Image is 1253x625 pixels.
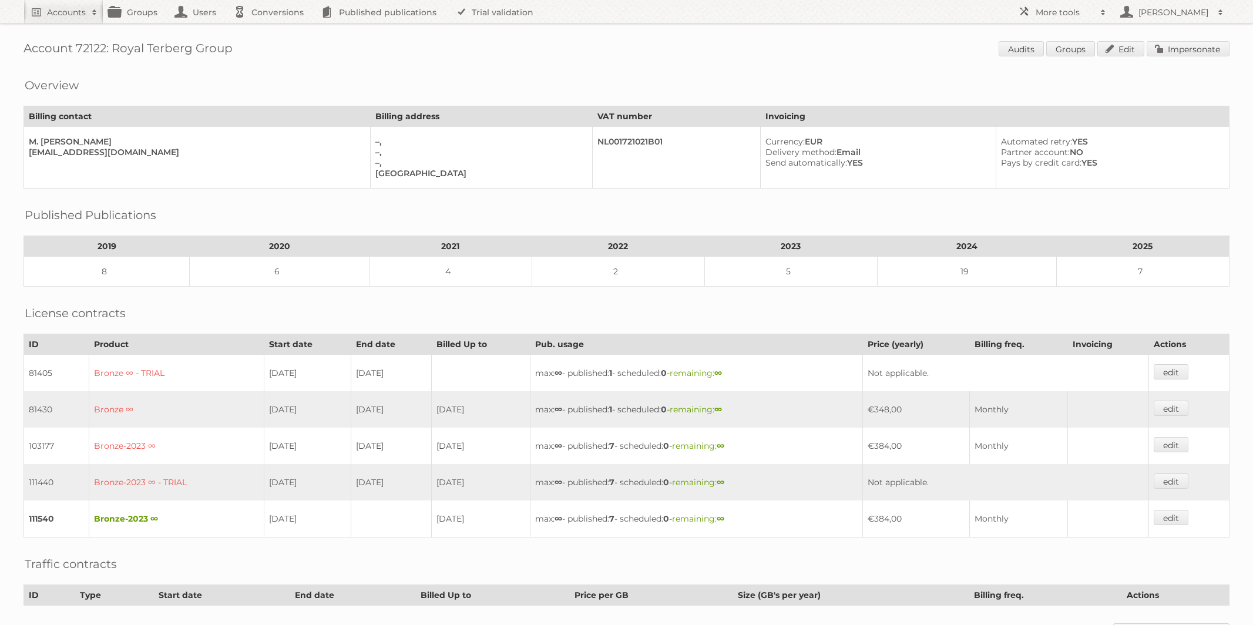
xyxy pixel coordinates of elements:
[432,464,530,500] td: [DATE]
[593,127,761,189] td: NL001721021B01
[970,428,1067,464] td: Monthly
[264,391,351,428] td: [DATE]
[672,477,724,488] span: remaining:
[1046,41,1095,56] a: Groups
[663,477,669,488] strong: 0
[24,355,89,392] td: 81405
[89,334,264,355] th: Product
[555,477,562,488] strong: ∞
[1001,147,1070,157] span: Partner account:
[24,106,371,127] th: Billing contact
[717,513,724,524] strong: ∞
[661,404,667,415] strong: 0
[704,236,877,257] th: 2023
[969,585,1121,606] th: Billing freq.
[29,147,361,157] div: [EMAIL_ADDRESS][DOMAIN_NAME]
[351,355,432,392] td: [DATE]
[593,106,761,127] th: VAT number
[369,257,532,287] td: 4
[351,334,432,355] th: End date
[371,106,593,127] th: Billing address
[264,334,351,355] th: Start date
[1136,6,1212,18] h2: [PERSON_NAME]
[25,555,117,573] h2: Traffic contracts
[75,585,154,606] th: Type
[609,368,612,378] strong: 1
[555,404,562,415] strong: ∞
[1147,41,1230,56] a: Impersonate
[970,500,1067,537] td: Monthly
[1001,147,1220,157] div: NO
[877,236,1056,257] th: 2024
[530,334,863,355] th: Pub. usage
[609,404,612,415] strong: 1
[432,500,530,537] td: [DATE]
[351,464,432,500] td: [DATE]
[530,355,863,392] td: max: - published: - scheduled: -
[714,404,722,415] strong: ∞
[24,334,89,355] th: ID
[47,6,86,18] h2: Accounts
[1097,41,1144,56] a: Edit
[89,391,264,428] td: Bronze ∞
[29,136,361,147] div: M. [PERSON_NAME]
[877,257,1056,287] td: 19
[1001,136,1072,147] span: Automated retry:
[1154,473,1188,489] a: edit
[24,236,190,257] th: 2019
[704,257,877,287] td: 5
[670,368,722,378] span: remaining:
[1001,157,1220,168] div: YES
[369,236,532,257] th: 2021
[765,157,847,168] span: Send automatically:
[765,157,986,168] div: YES
[1154,437,1188,452] a: edit
[264,500,351,537] td: [DATE]
[717,477,724,488] strong: ∞
[663,513,669,524] strong: 0
[25,206,156,224] h2: Published Publications
[24,464,89,500] td: 111440
[1149,334,1230,355] th: Actions
[1067,334,1149,355] th: Invoicing
[1154,364,1188,379] a: edit
[432,391,530,428] td: [DATE]
[351,391,432,428] td: [DATE]
[375,136,583,147] div: –,
[25,76,79,94] h2: Overview
[24,391,89,428] td: 81430
[24,257,190,287] td: 8
[24,585,75,606] th: ID
[530,500,863,537] td: max: - published: - scheduled: -
[190,257,369,287] td: 6
[733,585,969,606] th: Size (GB's per year)
[154,585,290,606] th: Start date
[264,355,351,392] td: [DATE]
[1036,6,1094,18] h2: More tools
[375,168,583,179] div: [GEOGRAPHIC_DATA]
[714,368,722,378] strong: ∞
[663,441,669,451] strong: 0
[555,368,562,378] strong: ∞
[530,391,863,428] td: max: - published: - scheduled: -
[264,464,351,500] td: [DATE]
[970,391,1067,428] td: Monthly
[89,500,264,537] td: Bronze-2023 ∞
[670,404,722,415] span: remaining:
[1001,136,1220,147] div: YES
[530,464,863,500] td: max: - published: - scheduled: -
[765,136,805,147] span: Currency:
[1154,510,1188,525] a: edit
[672,513,724,524] span: remaining:
[351,428,432,464] td: [DATE]
[765,147,837,157] span: Delivery method:
[1154,401,1188,416] a: edit
[765,136,986,147] div: EUR
[609,513,614,524] strong: 7
[532,236,704,257] th: 2022
[89,355,264,392] td: Bronze ∞ - TRIAL
[862,334,970,355] th: Price (yearly)
[765,147,986,157] div: Email
[999,41,1044,56] a: Audits
[264,428,351,464] td: [DATE]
